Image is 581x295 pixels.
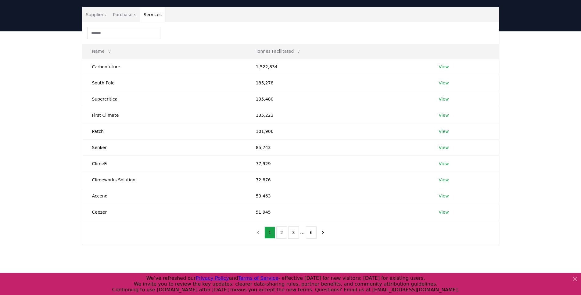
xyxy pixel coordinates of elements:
td: Ceezer [82,204,246,220]
td: Senken [82,139,246,155]
td: Patch [82,123,246,139]
a: View [439,209,449,215]
td: First Climate [82,107,246,123]
td: South Pole [82,75,246,91]
li: ... [300,229,305,236]
td: 77,929 [246,155,429,172]
a: View [439,193,449,199]
td: Carbonfuture [82,59,246,75]
td: 135,223 [246,107,429,123]
button: 2 [276,226,287,239]
button: 1 [264,226,275,239]
button: 6 [306,226,317,239]
a: View [439,112,449,118]
td: Climeworks Solution [82,172,246,188]
td: 85,743 [246,139,429,155]
button: Name [87,45,117,57]
td: 53,463 [246,188,429,204]
button: Services [140,7,165,22]
button: next page [318,226,328,239]
a: View [439,144,449,151]
td: 1,522,834 [246,59,429,75]
button: Suppliers [82,7,109,22]
button: 3 [288,226,299,239]
td: 101,906 [246,123,429,139]
td: 135,480 [246,91,429,107]
a: View [439,96,449,102]
td: 51,945 [246,204,429,220]
a: View [439,128,449,134]
td: Supercritical [82,91,246,107]
a: View [439,177,449,183]
button: Purchasers [109,7,140,22]
a: View [439,161,449,167]
td: 72,876 [246,172,429,188]
button: Tonnes Facilitated [251,45,306,57]
td: 185,278 [246,75,429,91]
td: Accend [82,188,246,204]
a: View [439,64,449,70]
td: ClimeFi [82,155,246,172]
a: View [439,80,449,86]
